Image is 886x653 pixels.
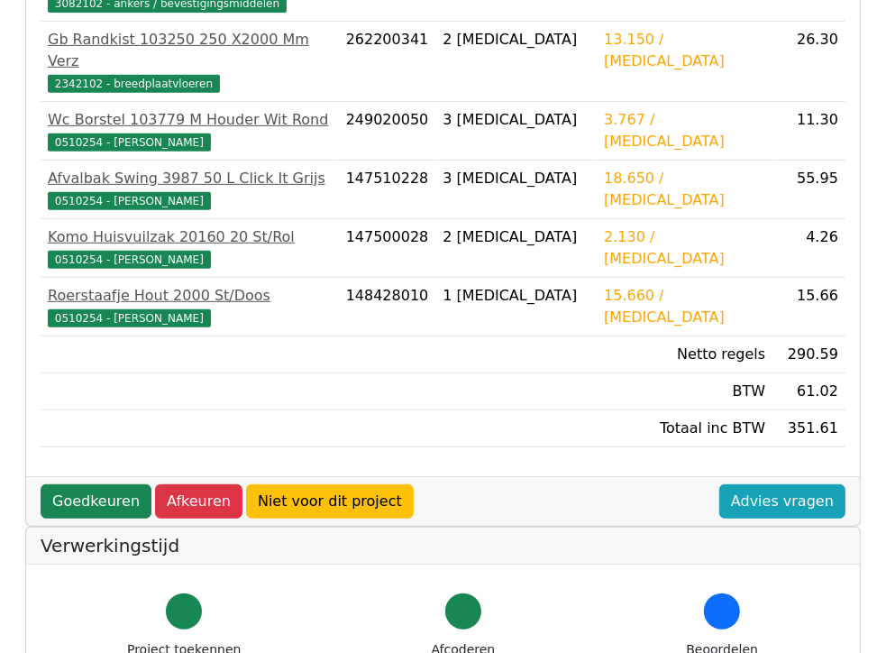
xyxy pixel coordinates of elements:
[443,109,589,131] div: 3 [MEDICAL_DATA]
[719,484,845,519] a: Advies vragen
[443,226,589,248] div: 2 [MEDICAL_DATA]
[597,373,772,410] td: BTW
[48,192,211,210] span: 0510254 - [PERSON_NAME]
[48,285,332,307] div: Roerstaafje Hout 2000 St/Doos
[48,75,220,93] span: 2342102 - breedplaatvloeren
[48,133,211,152] span: 0510254 - [PERSON_NAME]
[339,219,436,278] td: 147500028
[339,278,436,336] td: 148428010
[48,285,332,328] a: Roerstaafje Hout 2000 St/Doos0510254 - [PERSON_NAME]
[604,168,765,211] div: 18.650 / [MEDICAL_DATA]
[48,309,211,327] span: 0510254 - [PERSON_NAME]
[48,29,332,94] a: Gb Randkist 103250 250 X2000 Mm Verz2342102 - breedplaatvloeren
[48,251,211,269] span: 0510254 - [PERSON_NAME]
[604,226,765,270] div: 2.130 / [MEDICAL_DATA]
[443,29,589,51] div: 2 [MEDICAL_DATA]
[772,22,845,102] td: 26.30
[48,226,332,248] div: Komo Huisvuilzak 20160 20 St/Rol
[155,484,242,519] a: Afkeuren
[772,336,845,373] td: 290.59
[772,219,845,278] td: 4.26
[772,373,845,410] td: 61.02
[597,410,772,447] td: Totaal inc BTW
[604,285,765,328] div: 15.660 / [MEDICAL_DATA]
[41,484,151,519] a: Goedkeuren
[772,161,845,219] td: 55.95
[48,109,332,152] a: Wc Borstel 103779 M Houder Wit Rond0510254 - [PERSON_NAME]
[772,410,845,447] td: 351.61
[339,161,436,219] td: 147510228
[339,102,436,161] td: 249020050
[604,109,765,152] div: 3.767 / [MEDICAL_DATA]
[772,102,845,161] td: 11.30
[246,484,414,519] a: Niet voor dit project
[443,285,589,307] div: 1 [MEDICAL_DATA]
[48,168,332,189] div: Afvalbak Swing 3987 50 L Click It Grijs
[48,226,332,270] a: Komo Huisvuilzak 20160 20 St/Rol0510254 - [PERSON_NAME]
[339,22,436,102] td: 262200341
[772,278,845,336] td: 15.66
[48,109,332,131] div: Wc Borstel 103779 M Houder Wit Rond
[597,336,772,373] td: Netto regels
[443,168,589,189] div: 3 [MEDICAL_DATA]
[48,168,332,211] a: Afvalbak Swing 3987 50 L Click It Grijs0510254 - [PERSON_NAME]
[604,29,765,72] div: 13.150 / [MEDICAL_DATA]
[48,29,332,72] div: Gb Randkist 103250 250 X2000 Mm Verz
[41,535,845,556] h5: Verwerkingstijd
